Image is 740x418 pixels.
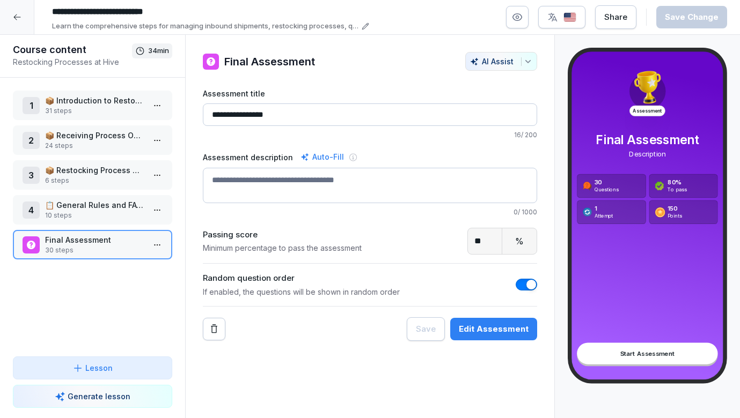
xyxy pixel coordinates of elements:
[203,207,538,217] p: 0 / 1000
[407,317,445,341] button: Save
[203,318,225,340] button: Remove
[298,151,346,163] div: Auto-Fill
[655,181,664,190] img: assessment_check.svg
[502,228,537,254] div: %
[13,356,172,379] button: Lesson
[203,229,362,241] p: Passing score
[45,95,144,106] p: 📦 Introduction to Restocking Shipments and Arrivals
[668,205,682,212] p: 150
[203,88,538,99] label: Assessment title
[68,391,130,402] p: Generate lesson
[450,318,537,340] button: Edit Assessment
[583,181,592,190] img: assessment_question.svg
[13,385,172,408] button: Generate lesson
[45,141,144,151] p: 24 steps
[468,228,502,254] input: Passing Score
[203,152,293,163] label: Assessment description
[203,272,400,285] p: Random question order
[45,234,144,245] p: Final Assessment
[203,130,538,140] p: 16 / 200
[583,207,592,217] img: assessment_attempt.svg
[13,195,172,225] div: 4📋 General Rules and FAQs for Inbound Operations10 steps
[13,230,172,259] div: Final Assessment30 steps
[595,186,619,193] p: Questions
[148,46,169,56] p: 34 min
[668,186,687,193] p: To pass
[13,160,172,190] div: 3📦 Restocking Process Overview6 steps
[596,150,699,159] p: Description
[13,43,132,56] h1: Course content
[23,167,40,184] div: 3
[45,106,144,116] p: 31 steps
[577,342,717,364] div: Start Assessment
[52,21,358,32] p: Learn the comprehensive steps for managing inbound shipments, restocking processes, quality check...
[665,11,719,23] div: Save Change
[203,243,362,253] p: Minimum percentage to pass the assessment
[595,5,636,29] button: Share
[45,130,144,141] p: 📦 Receiving Process Overview
[470,57,532,66] div: AI Assist
[45,176,144,185] p: 6 steps
[23,132,40,149] div: 2
[45,165,144,176] p: 📦 Restocking Process Overview
[45,211,144,220] p: 10 steps
[629,106,665,116] p: Assessment
[668,179,687,186] p: 80 %
[45,199,144,211] p: 📋 General Rules and FAQs for Inbound Operations
[13,56,132,68] p: Restocking Processes at Hive
[656,6,727,28] button: Save Change
[85,362,113,374] p: Lesson
[668,212,682,219] p: Points
[203,287,400,297] p: If enabled, the questions will be shown in random order
[596,133,699,147] p: Final Assessment
[13,91,172,120] div: 1📦 Introduction to Restocking Shipments and Arrivals31 steps
[23,97,40,114] div: 1
[563,12,576,23] img: us.svg
[416,323,436,335] div: Save
[595,179,619,186] p: 30
[224,54,315,70] h1: Final Assessment
[459,323,529,335] div: Edit Assessment
[13,125,172,155] div: 2📦 Receiving Process Overview24 steps
[45,245,144,255] p: 30 steps
[655,207,665,217] img: assessment_coin.svg
[23,201,40,219] div: 4
[595,205,613,212] p: 1
[595,212,613,219] p: Attempt
[604,11,627,23] div: Share
[628,68,666,107] img: trophy.png
[465,52,537,71] button: AI Assist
